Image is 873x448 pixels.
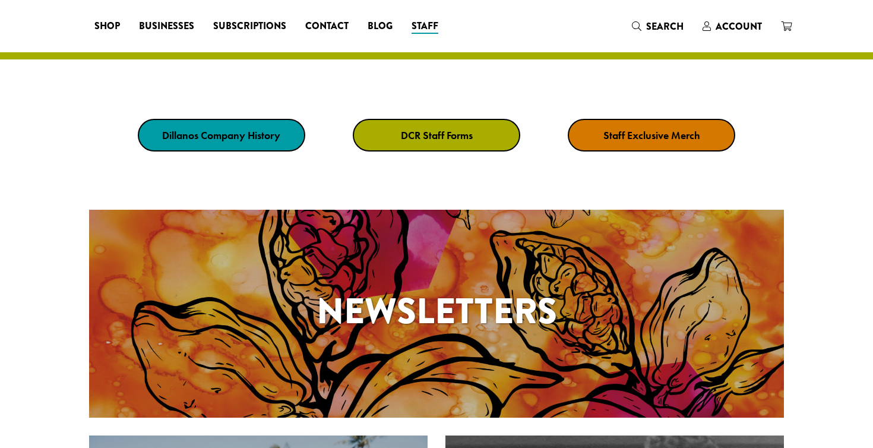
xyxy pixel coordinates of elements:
a: Newsletters [89,210,784,418]
a: Search [622,17,693,36]
strong: Dillanos Company History [162,128,280,142]
span: Subscriptions [213,19,286,34]
span: Search [646,20,684,33]
span: Businesses [139,19,194,34]
a: DCR Staff Forms [353,119,520,152]
span: Account [716,20,762,33]
a: Staff [402,17,448,36]
h1: Newsletters [89,285,784,338]
a: Shop [85,17,129,36]
a: Staff Exclusive Merch [568,119,735,152]
strong: Staff Exclusive Merch [603,128,700,142]
a: Dillanos Company History [138,119,305,152]
span: Blog [368,19,393,34]
span: Contact [305,19,349,34]
span: Staff [412,19,438,34]
strong: DCR Staff Forms [401,128,473,142]
span: Shop [94,19,120,34]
